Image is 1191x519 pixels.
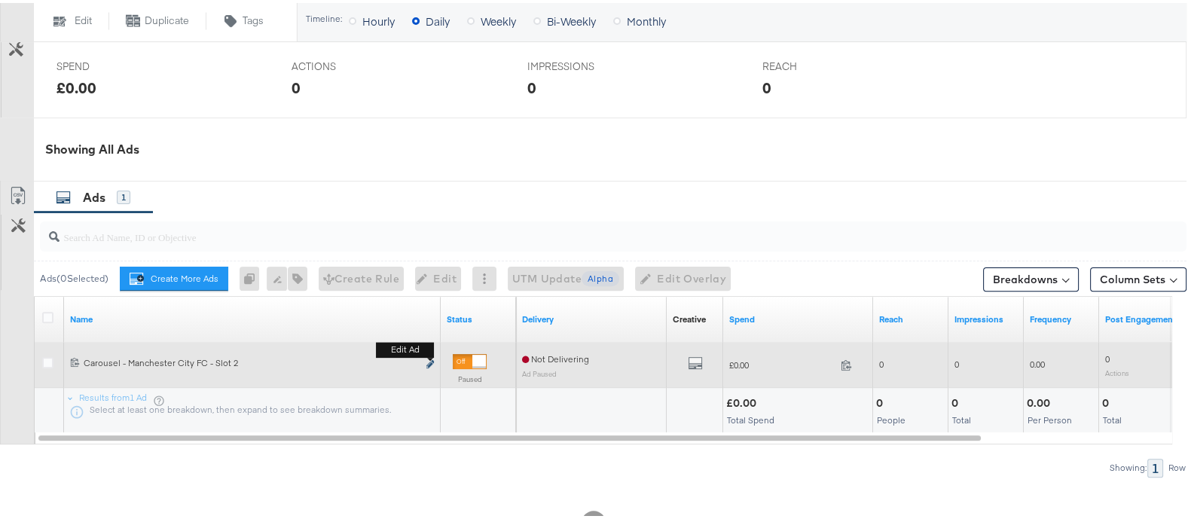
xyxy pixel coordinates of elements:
div: Timeline: [305,11,343,21]
span: Total Spend [727,411,774,423]
span: Total [1103,411,1122,423]
div: Showing: [1109,459,1147,470]
span: People [877,411,905,423]
div: 0 [527,74,536,96]
sub: Actions [1105,365,1129,374]
span: Per Person [1028,411,1072,423]
span: Hourly [362,11,395,26]
a: The total amount spent to date. [729,310,867,322]
div: 1 [117,188,130,201]
a: Reflects the ability of your Ad to achieve delivery. [522,310,661,322]
span: Ads [83,187,105,202]
div: 0 [951,393,963,408]
button: Duplicate [108,9,206,27]
div: Row [1168,459,1186,470]
span: 0.00 [1030,356,1045,367]
span: Daily [426,11,450,26]
div: 0 [240,264,267,288]
input: Search Ad Name, ID or Objective [60,213,1083,243]
div: Carousel - Manchester City FC - Slot 2 [84,354,417,366]
sub: Ad Paused [522,366,557,375]
div: 0 [292,74,301,96]
a: Shows the current state of your Ad. [447,310,510,322]
a: Shows the creative associated with your ad. [673,310,706,322]
a: Ad Name. [70,310,435,322]
a: The number of people your ad was served to. [879,310,942,322]
b: Edit ad [376,339,434,355]
span: Weekly [481,11,516,26]
div: Creative [673,310,706,322]
div: 0 [1102,393,1113,408]
span: IMPRESSIONS [527,56,640,71]
span: 0 [954,356,959,367]
button: Create More Ads [120,264,228,288]
div: Ads ( 0 Selected) [40,269,108,282]
div: £0.00 [726,393,761,408]
label: Paused [453,371,487,381]
span: Tags [243,11,264,25]
a: The average number of times your ad was served to each person. [1030,310,1093,322]
div: 0.00 [1027,393,1055,408]
button: Column Sets [1090,264,1186,289]
span: Not Delivering [522,350,589,362]
div: 0 [762,74,771,96]
span: Monthly [627,11,666,26]
button: Edit [33,9,108,27]
span: Total [952,411,971,423]
span: ACTIONS [292,56,405,71]
div: 0 [876,393,887,408]
span: Bi-Weekly [547,11,596,26]
div: Showing All Ads [45,138,1186,155]
button: Edit ad [426,354,435,370]
span: SPEND [56,56,169,71]
span: 0 [879,356,884,367]
button: Breakdowns [983,264,1079,289]
span: Edit [75,11,92,25]
span: Duplicate [145,11,189,25]
div: £0.00 [56,74,96,96]
button: Tags [206,9,282,27]
span: 0 [1105,350,1110,362]
div: 1 [1147,456,1163,475]
span: REACH [762,56,875,71]
a: The number of times your ad was served. On mobile apps an ad is counted as served the first time ... [954,310,1018,322]
span: £0.00 [729,356,835,368]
